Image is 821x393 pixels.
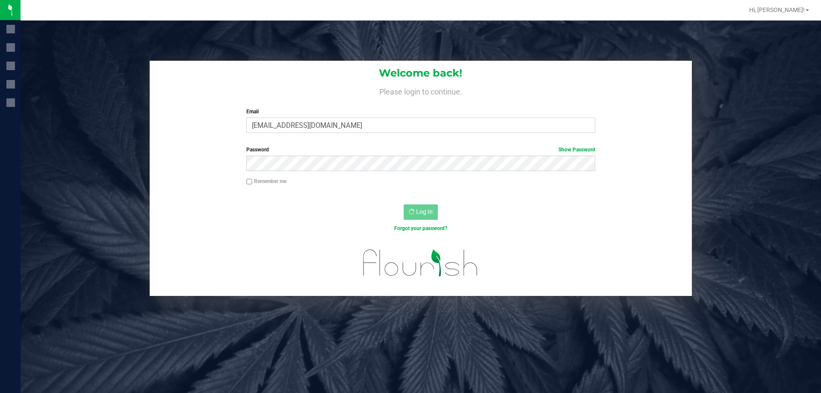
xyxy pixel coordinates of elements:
[246,147,269,153] span: Password
[246,177,286,185] label: Remember me
[150,86,692,96] h4: Please login to continue.
[353,241,488,285] img: flourish_logo.svg
[404,204,438,220] button: Log In
[416,208,433,215] span: Log In
[749,6,805,13] span: Hi, [PERSON_NAME]!
[246,108,595,115] label: Email
[394,225,447,231] a: Forgot your password?
[246,179,252,185] input: Remember me
[150,68,692,79] h1: Welcome back!
[558,147,595,153] a: Show Password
